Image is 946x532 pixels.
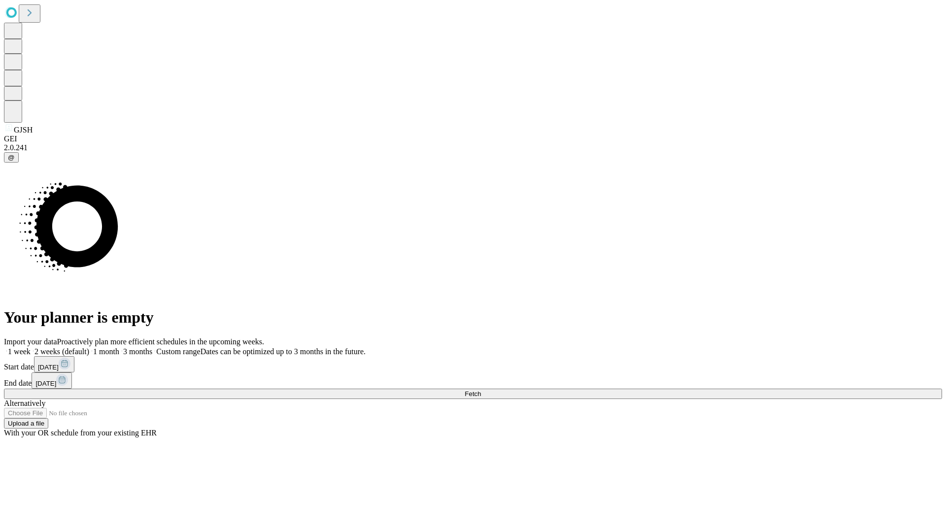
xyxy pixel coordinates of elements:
span: 1 month [93,347,119,356]
button: [DATE] [34,356,74,372]
span: [DATE] [35,380,56,387]
button: @ [4,152,19,163]
span: [DATE] [38,364,59,371]
span: Fetch [465,390,481,398]
span: With your OR schedule from your existing EHR [4,429,157,437]
button: [DATE] [32,372,72,389]
span: Custom range [156,347,200,356]
span: 1 week [8,347,31,356]
div: End date [4,372,942,389]
button: Upload a file [4,418,48,429]
button: Fetch [4,389,942,399]
div: GEI [4,134,942,143]
span: Alternatively [4,399,45,407]
h1: Your planner is empty [4,308,942,327]
div: 2.0.241 [4,143,942,152]
span: Import your data [4,337,57,346]
span: Dates can be optimized up to 3 months in the future. [201,347,366,356]
span: Proactively plan more efficient schedules in the upcoming weeks. [57,337,264,346]
span: GJSH [14,126,33,134]
div: Start date [4,356,942,372]
span: 3 months [123,347,152,356]
span: @ [8,154,15,161]
span: 2 weeks (default) [34,347,89,356]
